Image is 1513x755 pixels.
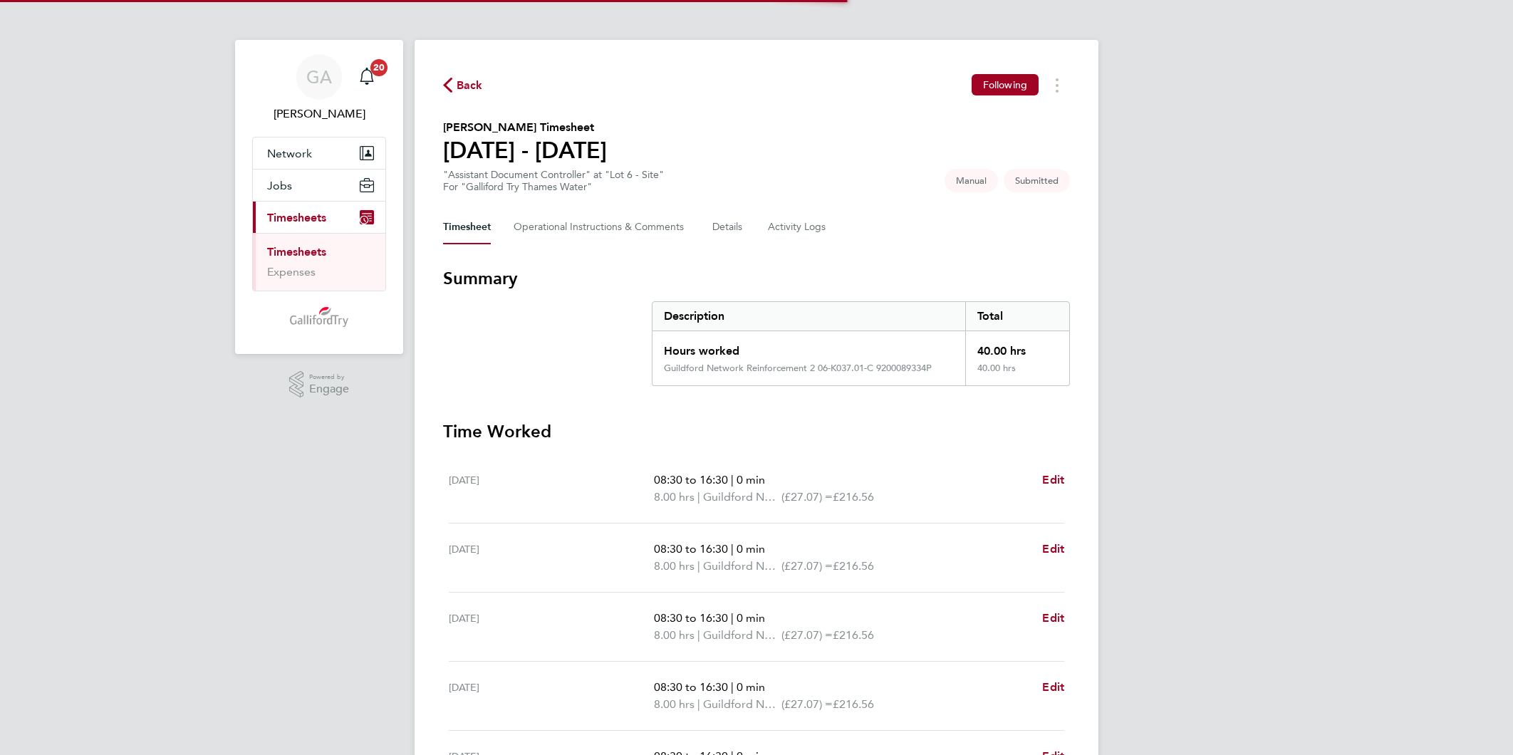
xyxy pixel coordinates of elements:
[703,489,781,506] span: Guildford Network Reinforcement 2 06-K037.01-C 9200089334P
[1042,472,1064,489] a: Edit
[267,147,312,160] span: Network
[731,611,734,625] span: |
[737,680,765,694] span: 0 min
[1042,542,1064,556] span: Edit
[267,179,292,192] span: Jobs
[697,628,700,642] span: |
[253,137,385,169] button: Network
[737,611,765,625] span: 0 min
[737,542,765,556] span: 0 min
[252,306,386,328] a: Go to home page
[443,210,491,244] button: Timesheet
[1042,611,1064,625] span: Edit
[654,628,695,642] span: 8.00 hrs
[253,170,385,201] button: Jobs
[443,136,607,165] h1: [DATE] - [DATE]
[833,697,874,711] span: £216.56
[353,54,381,100] a: 20
[781,559,833,573] span: (£27.07) =
[965,331,1069,363] div: 40.00 hrs
[654,559,695,573] span: 8.00 hrs
[731,542,734,556] span: |
[443,169,664,193] div: "Assistant Document Controller" at "Lot 6 - Site"
[833,559,874,573] span: £216.56
[253,233,385,291] div: Timesheets
[1004,169,1070,192] span: This timesheet is Submitted.
[703,558,781,575] span: Guildford Network Reinforcement 2 06-K037.01-C 9200089334P
[514,210,690,244] button: Operational Instructions & Comments
[697,697,700,711] span: |
[654,680,728,694] span: 08:30 to 16:30
[289,371,350,398] a: Powered byEngage
[449,679,654,713] div: [DATE]
[983,78,1027,91] span: Following
[443,181,664,193] div: For "Galliford Try Thames Water"
[267,265,316,278] a: Expenses
[965,363,1069,385] div: 40.00 hrs
[945,169,998,192] span: This timesheet was manually created.
[443,267,1070,290] h3: Summary
[1042,473,1064,486] span: Edit
[781,697,833,711] span: (£27.07) =
[1042,680,1064,694] span: Edit
[731,680,734,694] span: |
[697,559,700,573] span: |
[1042,679,1064,696] a: Edit
[654,542,728,556] span: 08:30 to 16:30
[654,490,695,504] span: 8.00 hrs
[1042,541,1064,558] a: Edit
[652,331,965,363] div: Hours worked
[253,202,385,233] button: Timesheets
[703,627,781,644] span: Guildford Network Reinforcement 2 06-K037.01-C 9200089334P
[972,74,1039,95] button: Following
[703,696,781,713] span: Guildford Network Reinforcement 2 06-K037.01-C 9200089334P
[449,472,654,506] div: [DATE]
[309,371,349,383] span: Powered by
[731,473,734,486] span: |
[457,77,483,94] span: Back
[833,628,874,642] span: £216.56
[267,211,326,224] span: Timesheets
[781,490,833,504] span: (£27.07) =
[309,383,349,395] span: Engage
[267,245,326,259] a: Timesheets
[1042,610,1064,627] a: Edit
[654,611,728,625] span: 08:30 to 16:30
[443,420,1070,443] h3: Time Worked
[449,610,654,644] div: [DATE]
[290,306,349,328] img: gallifordtry-logo-retina.png
[652,301,1070,386] div: Summary
[252,105,386,123] span: Gary Attwell
[781,628,833,642] span: (£27.07) =
[654,697,695,711] span: 8.00 hrs
[833,490,874,504] span: £216.56
[652,302,965,330] div: Description
[443,119,607,136] h2: [PERSON_NAME] Timesheet
[768,210,828,244] button: Activity Logs
[370,59,388,76] span: 20
[235,40,403,354] nav: Main navigation
[654,473,728,486] span: 08:30 to 16:30
[1044,74,1070,96] button: Timesheets Menu
[737,473,765,486] span: 0 min
[449,541,654,575] div: [DATE]
[664,363,932,374] div: Guildford Network Reinforcement 2 06-K037.01-C 9200089334P
[712,210,745,244] button: Details
[443,76,483,94] button: Back
[697,490,700,504] span: |
[306,68,332,86] span: GA
[252,54,386,123] a: GA[PERSON_NAME]
[965,302,1069,330] div: Total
